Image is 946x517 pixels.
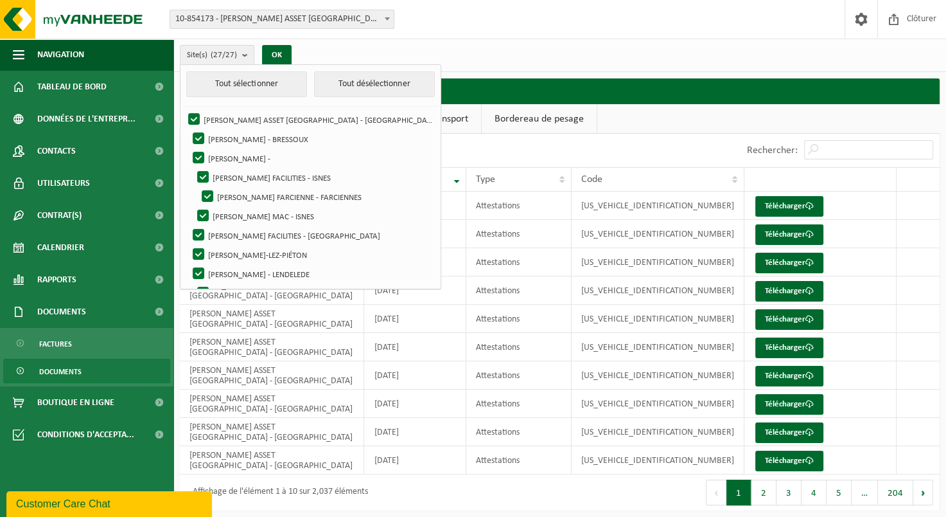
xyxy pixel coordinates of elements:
[211,51,237,59] count: (27/27)
[364,305,466,333] td: [DATE]
[190,264,434,284] label: [PERSON_NAME] - LENDELEDE
[170,10,394,28] span: 10-854173 - ELIA ASSET NV - BRUSSEL
[37,135,76,167] span: Contacts
[190,149,434,168] label: [PERSON_NAME] -
[747,145,798,156] label: Rechercher:
[364,333,466,361] td: [DATE]
[195,284,434,303] label: [PERSON_NAME] POST OUDENAARDE - [GEOGRAPHIC_DATA]
[37,386,114,419] span: Boutique en ligne
[190,226,434,245] label: [PERSON_NAME] FACILITIES - [GEOGRAPHIC_DATA]
[572,220,744,248] td: [US_VEHICLE_IDENTIFICATION_NUMBER]
[751,480,776,505] button: 2
[755,224,823,245] a: Télécharger
[572,248,744,277] td: [US_VEHICLE_IDENTIFICATION_NUMBER]
[314,71,435,97] button: Tout désélectionner
[39,332,72,356] span: Factures
[878,480,913,505] button: 204
[466,277,572,305] td: Attestations
[364,390,466,418] td: [DATE]
[852,480,878,505] span: …
[37,167,90,199] span: Utilisateurs
[190,129,434,149] label: [PERSON_NAME] - BRESSOUX
[572,361,744,390] td: [US_VEHICLE_IDENTIFICATION_NUMBER]
[572,333,744,361] td: [US_VEHICLE_IDENTIFICATION_NUMBER]
[364,446,466,475] td: [DATE]
[170,10,394,29] span: 10-854173 - ELIA ASSET NV - BRUSSEL
[476,174,495,185] span: Type
[755,394,823,415] a: Télécharger
[37,296,86,328] span: Documents
[6,489,215,517] iframe: chat widget
[572,390,744,418] td: [US_VEHICLE_IDENTIFICATION_NUMBER]
[37,71,107,103] span: Tableau de bord
[186,110,434,129] label: [PERSON_NAME] ASSET [GEOGRAPHIC_DATA] - [GEOGRAPHIC_DATA]
[39,359,82,384] span: Documents
[3,359,170,383] a: Documents
[755,451,823,471] a: Télécharger
[37,264,76,296] span: Rapports
[466,248,572,277] td: Attestations
[37,103,136,135] span: Données de l'entrepr...
[466,220,572,248] td: Attestations
[726,480,751,505] button: 1
[466,418,572,446] td: Attestations
[190,245,434,264] label: [PERSON_NAME]-LEZ-PIÉTON
[827,480,852,505] button: 5
[755,422,823,443] a: Télécharger
[466,361,572,390] td: Attestations
[37,419,134,451] span: Conditions d'accepta...
[186,481,368,504] div: Affichage de l'élément 1 à 10 sur 2,037 éléments
[466,192,572,220] td: Attestations
[180,446,364,475] td: [PERSON_NAME] ASSET [GEOGRAPHIC_DATA] - [GEOGRAPHIC_DATA]
[186,71,307,97] button: Tout sélectionner
[572,192,744,220] td: [US_VEHICLE_IDENTIFICATION_NUMBER]
[581,174,602,185] span: Code
[262,45,292,66] button: OK
[195,168,434,187] label: [PERSON_NAME] FACILITIES - ISNES
[195,206,434,226] label: [PERSON_NAME] MAC - ISNES
[755,253,823,273] a: Télécharger
[364,277,466,305] td: [DATE]
[776,480,801,505] button: 3
[801,480,827,505] button: 4
[706,480,726,505] button: Previous
[755,281,823,302] a: Télécharger
[37,231,84,264] span: Calendrier
[482,104,597,134] a: Bordereau de pesage
[572,305,744,333] td: [US_VEHICLE_IDENTIFICATION_NUMBER]
[3,331,170,356] a: Factures
[572,446,744,475] td: [US_VEHICLE_IDENTIFICATION_NUMBER]
[187,46,237,65] span: Site(s)
[180,418,364,446] td: [PERSON_NAME] ASSET [GEOGRAPHIC_DATA] - [GEOGRAPHIC_DATA]
[364,361,466,390] td: [DATE]
[466,390,572,418] td: Attestations
[572,277,744,305] td: [US_VEHICLE_IDENTIFICATION_NUMBER]
[364,418,466,446] td: [DATE]
[180,277,364,305] td: [PERSON_NAME] ASSET [GEOGRAPHIC_DATA] - [GEOGRAPHIC_DATA]
[755,366,823,386] a: Télécharger
[755,338,823,358] a: Télécharger
[199,187,435,206] label: [PERSON_NAME] FARCIENNE - FARCIENNES
[466,333,572,361] td: Attestations
[180,45,254,64] button: Site(s)(27/27)
[180,78,940,104] h2: Documents
[37,39,84,71] span: Navigation
[37,199,82,231] span: Contrat(s)
[180,390,364,418] td: [PERSON_NAME] ASSET [GEOGRAPHIC_DATA] - [GEOGRAPHIC_DATA]
[755,309,823,330] a: Télécharger
[913,480,933,505] button: Next
[466,305,572,333] td: Attestations
[572,418,744,446] td: [US_VEHICLE_IDENTIFICATION_NUMBER]
[755,196,823,217] a: Télécharger
[180,305,364,333] td: [PERSON_NAME] ASSET [GEOGRAPHIC_DATA] - [GEOGRAPHIC_DATA]
[180,333,364,361] td: [PERSON_NAME] ASSET [GEOGRAPHIC_DATA] - [GEOGRAPHIC_DATA]
[180,361,364,390] td: [PERSON_NAME] ASSET [GEOGRAPHIC_DATA] - [GEOGRAPHIC_DATA]
[466,446,572,475] td: Attestations
[416,104,481,134] a: Transport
